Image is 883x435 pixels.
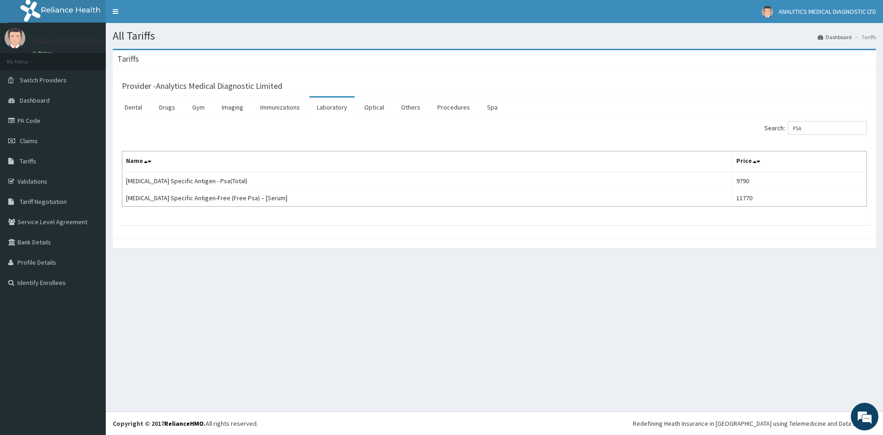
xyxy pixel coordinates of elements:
a: Laboratory [310,98,355,117]
a: Dashboard [818,33,852,41]
input: Search: [788,121,867,135]
a: Dental [117,98,149,117]
div: Chat with us now [48,52,155,64]
textarea: Type your message and hit 'Enter' [5,251,175,284]
span: Dashboard [20,96,50,104]
td: 11770 [732,190,866,207]
a: Imaging [214,98,251,117]
a: Others [394,98,428,117]
span: We're online! [53,116,127,209]
a: RelianceHMO [164,419,204,428]
span: ANALYTICS MEDICAL DIAGNOSTIC LTD [779,7,876,16]
span: Tariff Negotiation [20,197,67,206]
span: Claims [20,137,38,145]
h3: Provider - Analytics Medical Diagnostic Limited [122,82,282,90]
th: Name [122,151,733,173]
a: Spa [480,98,505,117]
div: Redefining Heath Insurance in [GEOGRAPHIC_DATA] using Telemedicine and Data Science! [633,419,876,428]
h3: Tariffs [117,55,139,63]
a: Drugs [152,98,183,117]
label: Search: [764,121,867,135]
a: Procedures [430,98,477,117]
a: Gym [185,98,212,117]
a: Optical [357,98,391,117]
span: Tariffs [20,157,36,165]
strong: Copyright © 2017 . [113,419,206,428]
img: User Image [5,28,25,48]
a: Online [32,50,54,57]
footer: All rights reserved. [106,412,883,435]
img: d_794563401_company_1708531726252_794563401 [17,46,37,69]
h1: All Tariffs [113,30,876,42]
td: 9790 [732,172,866,190]
img: User Image [762,6,773,17]
div: Minimize live chat window [151,5,173,27]
span: Switch Providers [20,76,67,84]
td: [MEDICAL_DATA] Specific Antigen - Psa(Total) [122,172,733,190]
li: Tariffs [853,33,876,41]
p: ANALYTICS MEDICAL DIAGNOSTIC LTD [32,37,165,46]
td: [MEDICAL_DATA] Specific Antigen-Free (Free Psa) – [Serum] [122,190,733,207]
a: Immunizations [253,98,307,117]
th: Price [732,151,866,173]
